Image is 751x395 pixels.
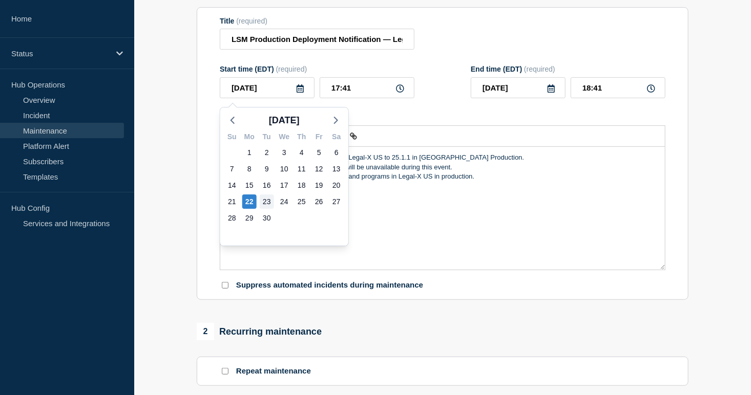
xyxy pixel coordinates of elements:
input: HH:MM [320,77,414,98]
div: Start time (EDT) [220,65,414,73]
button: Toggle link [346,130,361,142]
span: [DATE] [269,113,300,128]
div: Wednesday, Sep 24, 2025 [277,194,291,209]
div: End time (EDT) [471,65,665,73]
div: Saturday, Sep 6, 2025 [329,145,344,160]
input: YYYY-MM-DD [471,77,566,98]
span: 2 [197,323,214,340]
div: Fr [310,131,328,144]
div: Mo [241,131,258,144]
div: Thursday, Sep 25, 2025 [295,194,309,209]
div: Monday, Sep 22, 2025 [242,194,257,209]
div: Sunday, Sep 28, 2025 [225,211,239,225]
div: Friday, Sep 5, 2025 [312,145,326,160]
div: Wednesday, Sep 3, 2025 [277,145,291,160]
div: Tu [258,131,276,144]
input: HH:MM [571,77,665,98]
p: : LSM will upgrade Legal-X US to 25.1.1 in [GEOGRAPHIC_DATA] Production. [228,153,657,162]
div: Sa [328,131,345,144]
span: (required) [524,65,555,73]
div: Friday, Sep 19, 2025 [312,178,326,192]
div: Su [223,131,241,144]
div: Thursday, Sep 11, 2025 [295,162,309,176]
button: [DATE] [265,113,304,128]
div: Monday, Sep 29, 2025 [242,211,257,225]
span: (required) [276,65,307,73]
input: YYYY-MM-DD [220,77,315,98]
div: Friday, Sep 12, 2025 [312,162,326,176]
p: Repeat maintenance [236,366,311,376]
div: Tuesday, Sep 30, 2025 [260,211,274,225]
div: Monday, Sep 1, 2025 [242,145,257,160]
div: Tuesday, Sep 23, 2025 [260,194,274,209]
input: Suppress automated incidents during maintenance [222,282,228,289]
div: Monday, Sep 8, 2025 [242,162,257,176]
p: : Legal-X production will be unavailable during this event. [228,163,657,172]
div: Sunday, Sep 21, 2025 [225,194,239,209]
div: Tuesday, Sep 9, 2025 [260,162,274,176]
div: Sunday, Sep 7, 2025 [225,162,239,176]
div: Monday, Sep 15, 2025 [242,178,257,192]
div: Tuesday, Sep 2, 2025 [260,145,274,160]
input: Repeat maintenance [222,368,228,375]
div: Thursday, Sep 4, 2025 [295,145,309,160]
div: Th [293,131,310,144]
input: Title [220,29,414,50]
div: Saturday, Sep 20, 2025 [329,178,344,192]
div: Wednesday, Sep 10, 2025 [277,162,291,176]
p: Suppress automated incidents during maintenance [236,280,423,290]
div: Message [220,114,665,122]
div: Saturday, Sep 27, 2025 [329,194,344,209]
div: Tuesday, Sep 16, 2025 [260,178,274,192]
p: : [228,182,657,191]
div: Title [220,17,414,25]
div: Friday, Sep 26, 2025 [312,194,326,209]
div: We [276,131,293,144]
div: Saturday, Sep 13, 2025 [329,162,344,176]
p: Status [11,49,110,58]
p: : All customers and programs in Legal-X US in production. [228,172,657,181]
div: Sunday, Sep 14, 2025 [225,178,239,192]
span: (required) [236,17,267,25]
div: Thursday, Sep 18, 2025 [295,178,309,192]
div: Wednesday, Sep 17, 2025 [277,178,291,192]
div: Message [220,147,665,270]
div: Recurring maintenance [197,323,322,340]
